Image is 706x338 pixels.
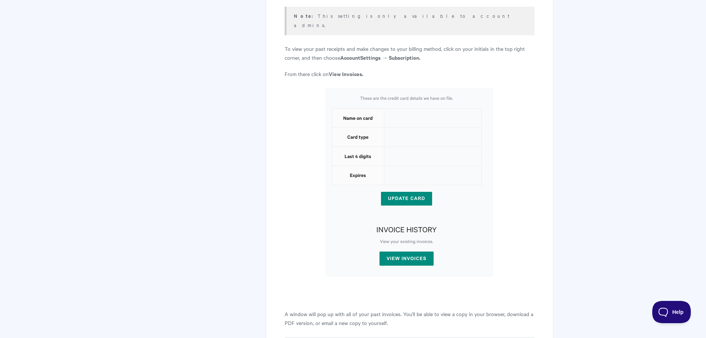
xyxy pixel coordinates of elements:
[360,53,420,61] b: Settings → Subscription.
[294,11,525,29] p: This setting is only available to account admins.
[285,309,534,327] p: A window will pop up with all of your past invoices. You'll be able to view a copy in your browse...
[294,12,318,19] strong: Note:
[329,70,363,78] strong: View Invoices.
[652,301,691,323] iframe: Toggle Customer Support
[340,53,360,61] strong: Account
[326,88,493,276] img: file-DOnmGCCbn7.png
[285,69,534,78] p: From there click on
[285,44,534,62] p: To view your past receipts and make changes to your billing method, click on your initials in the...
